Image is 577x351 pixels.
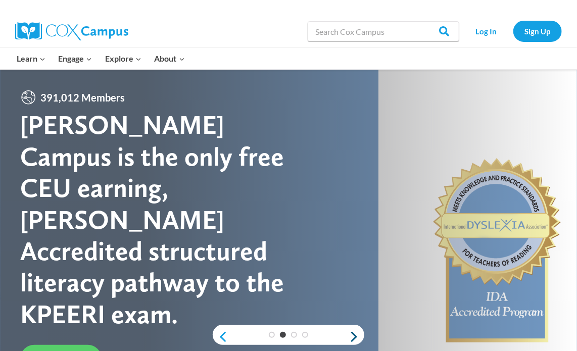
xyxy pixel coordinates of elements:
a: 3 [291,332,297,338]
button: Child menu of Learn [10,48,52,69]
button: Child menu of About [148,48,191,69]
a: Log In [464,21,508,41]
span: 391,012 Members [36,89,129,106]
a: next [349,331,364,343]
nav: Secondary Navigation [464,21,562,41]
a: previous [213,331,228,343]
a: 4 [302,332,308,338]
a: Sign Up [513,21,562,41]
button: Child menu of Engage [52,48,99,69]
div: content slider buttons [213,327,364,347]
img: Cox Campus [15,22,128,40]
a: 2 [280,332,286,338]
button: Child menu of Explore [99,48,148,69]
div: [PERSON_NAME] Campus is the only free CEU earning, [PERSON_NAME] Accredited structured literacy p... [20,109,288,330]
nav: Primary Navigation [10,48,191,69]
input: Search Cox Campus [308,21,459,41]
a: 1 [269,332,275,338]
